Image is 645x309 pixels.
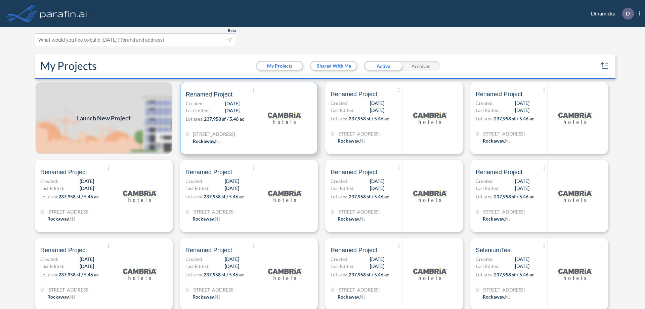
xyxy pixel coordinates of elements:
[268,257,302,291] img: logo
[58,194,99,199] span: 237,958 sf / 5.46 ac
[476,263,500,270] span: Last Edited:
[185,185,210,192] span: Last Edited:
[331,263,355,270] span: Last Edited:
[311,62,356,70] button: Shared With Me
[483,137,511,144] div: Rockaway, NJ
[77,114,131,123] span: Launch New Project
[70,294,75,300] span: NJ
[476,272,494,277] span: Lot area:
[370,185,384,192] span: [DATE]
[331,178,349,185] span: Created:
[476,178,494,185] span: Created:
[192,294,215,300] span: Rockaway ,
[185,263,210,270] span: Last Edited:
[123,179,157,213] img: logo
[268,101,301,135] img: logo
[338,294,360,300] span: Rockaway ,
[494,116,534,121] span: 237,958 sf / 5.46 ac
[515,263,529,270] span: [DATE]
[192,215,220,222] div: Rockaway, NJ
[185,194,204,199] span: Lot area:
[80,185,94,192] span: [DATE]
[186,116,204,122] span: Lot area:
[193,138,221,145] div: Rockaway, NJ
[370,263,384,270] span: [DATE]
[40,194,58,199] span: Lot area:
[193,130,235,138] span: 321 Mt Hope Ave
[370,178,384,185] span: [DATE]
[494,272,534,277] span: 237,958 sf / 5.46 ac
[225,256,239,263] span: [DATE]
[215,138,221,144] span: NJ
[225,263,239,270] span: [DATE]
[35,82,173,154] a: Launch New Project
[192,216,215,222] span: Rockaway ,
[47,293,75,300] div: Rockaway, NJ
[192,293,220,300] div: Rockaway, NJ
[39,7,88,20] img: logo
[40,178,58,185] span: Created:
[185,272,204,277] span: Lot area:
[483,208,525,215] span: 321 Mt Hope Ave
[483,286,525,293] span: 321 Mt Hope Ave
[338,138,360,144] span: Rockaway ,
[331,100,349,107] span: Created:
[47,208,89,215] span: 321 Mt Hope Ave
[185,178,204,185] span: Created:
[331,107,355,114] span: Last Edited:
[476,90,522,98] span: Renamed Project
[192,286,234,293] span: 321 Mt Hope Ave
[413,257,447,291] img: logo
[186,90,232,99] span: Renamed Project
[515,100,529,107] span: [DATE]
[257,62,302,70] button: My Projects
[370,107,384,114] span: [DATE]
[360,138,365,144] span: NJ
[505,216,511,222] span: NJ
[331,185,355,192] span: Last Edited:
[47,294,70,300] span: Rockaway ,
[515,107,529,114] span: [DATE]
[515,178,529,185] span: [DATE]
[331,168,377,176] span: Renamed Project
[476,100,494,107] span: Created:
[123,257,157,291] img: logo
[338,208,380,215] span: 321 Mt Hope Ave
[338,293,365,300] div: Rockaway, NJ
[476,185,500,192] span: Last Edited:
[476,107,500,114] span: Last Edited:
[476,256,494,263] span: Created:
[364,61,402,71] div: Active
[338,286,380,293] span: 321 Mt Hope Ave
[225,178,239,185] span: [DATE]
[47,215,75,222] div: Rockaway, NJ
[204,194,244,199] span: 237,958 sf / 5.46 ac
[40,256,58,263] span: Created:
[505,138,511,144] span: NJ
[204,116,244,122] span: 237,958 sf / 5.46 ac
[331,194,349,199] span: Lot area:
[581,8,640,20] div: Dinamicka
[80,263,94,270] span: [DATE]
[476,116,494,121] span: Lot area:
[413,101,447,135] img: logo
[47,216,70,222] span: Rockaway ,
[193,138,215,144] span: Rockaway ,
[483,130,525,137] span: 321 Mt Hope Ave
[483,216,505,222] span: Rockaway ,
[360,216,365,222] span: NJ
[494,194,534,199] span: 237,958 sf / 5.46 ac
[476,246,512,254] span: SeleniumTest
[215,216,220,222] span: NJ
[35,82,173,154] img: add
[370,100,384,107] span: [DATE]
[40,185,64,192] span: Last Edited:
[185,168,232,176] span: Renamed Project
[331,90,377,98] span: Renamed Project
[80,178,94,185] span: [DATE]
[331,116,349,121] span: Lot area:
[47,286,89,293] span: 321 Mt Hope Ave
[483,293,511,300] div: Rockaway, NJ
[80,256,94,263] span: [DATE]
[185,246,232,254] span: Renamed Project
